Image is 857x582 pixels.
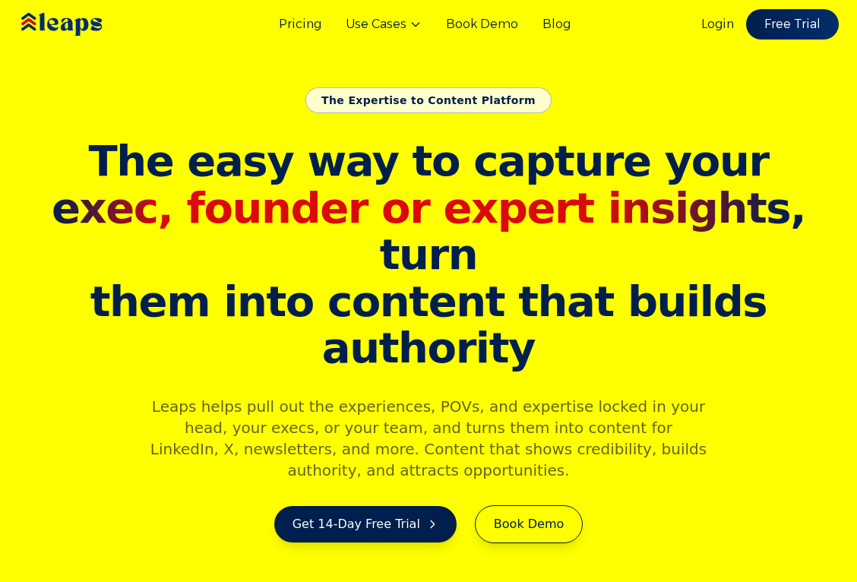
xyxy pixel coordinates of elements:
[274,506,457,542] a: Get 14-Day Free Trial
[24,278,833,372] span: them into content that builds authority
[305,87,552,113] div: The Expertise to Content Platform
[52,183,790,232] span: exec, founder or expert insights
[746,9,839,40] a: Free Trial
[542,15,571,33] a: Blog
[346,15,422,33] button: Use Cases
[137,396,720,481] p: Leaps helps pull out the experiences, POVs, and expertise locked in your head, your execs, or you...
[88,136,768,185] span: The easy way to capture your
[18,2,147,46] img: Leaps Logo
[24,185,833,278] span: , turn
[475,505,583,543] a: Book Demo
[446,15,518,33] a: Book Demo
[701,15,734,33] a: Login
[279,15,321,33] a: Pricing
